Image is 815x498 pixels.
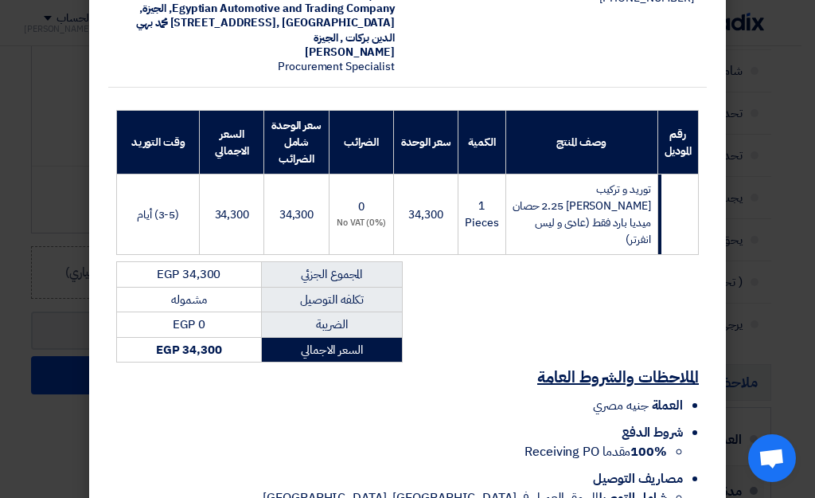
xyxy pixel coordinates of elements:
span: 34,300 [215,206,249,223]
div: (0%) No VAT [336,217,388,230]
td: السعر الاجمالي [261,337,402,363]
strong: 100% [630,442,667,461]
td: تكلفه التوصيل [261,287,402,312]
span: توريد و تركيب [PERSON_NAME] 2.25 حصان ميديا بارد فقط (عادى و ليس انفرتر) [513,181,651,248]
td: المجموع الجزئي [261,262,402,288]
span: [PERSON_NAME] [305,44,395,61]
th: وصف المنتج [505,111,657,174]
span: 1 Pieces [465,198,498,231]
th: الكمية [458,111,505,174]
span: مشموله [171,291,206,308]
th: سعر الوحدة شامل الضرائب [264,111,330,174]
span: شروط الدفع [622,423,683,442]
span: العملة [652,396,683,415]
th: سعر الوحدة [394,111,458,174]
div: Open chat [748,434,796,482]
span: 34,300 [408,206,443,223]
strong: EGP 34,300 [156,341,222,359]
td: الضريبة [261,312,402,338]
span: مقدما Receiving PO [524,442,667,461]
span: (3-5) أيام [137,206,179,223]
span: 34,300 [279,206,314,223]
th: رقم الموديل [657,111,698,174]
span: Procurement Specialist [278,58,395,75]
span: EGP 0 [173,316,205,333]
th: وقت التوريد [117,111,200,174]
span: 0 [358,198,365,215]
th: الضرائب [329,111,394,174]
th: السعر الاجمالي [200,111,264,174]
td: EGP 34,300 [117,262,262,288]
span: مصاريف التوصيل [593,469,683,488]
u: الملاحظات والشروط العامة [537,365,699,389]
span: جنيه مصري [593,396,648,415]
